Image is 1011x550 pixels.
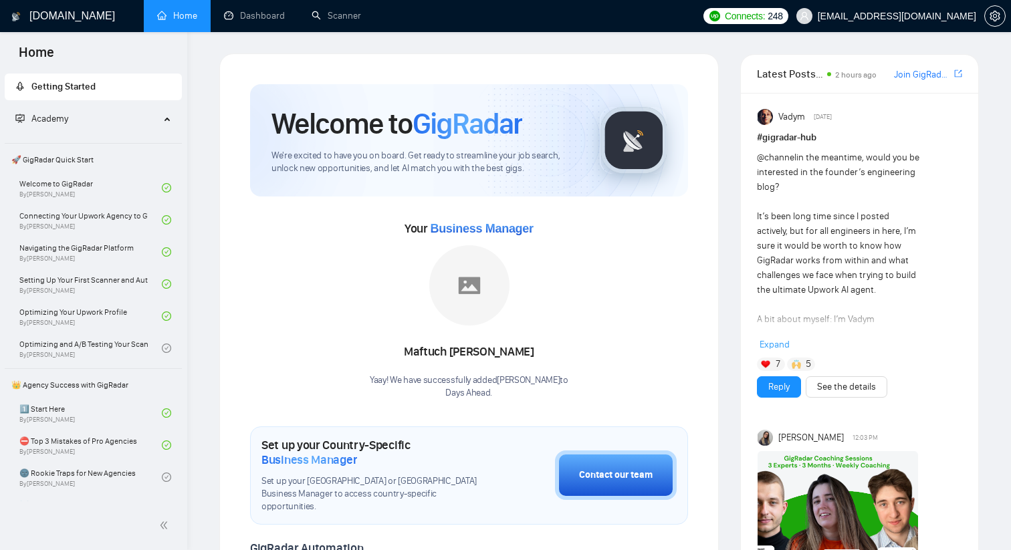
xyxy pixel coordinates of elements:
[271,106,522,142] h1: Welcome to
[954,68,962,79] span: export
[370,387,568,400] p: Days Ahead .
[159,519,173,532] span: double-left
[370,374,568,400] div: Yaay! We have successfully added [PERSON_NAME] to
[162,472,171,482] span: check-circle
[984,5,1006,27] button: setting
[768,380,790,394] a: Reply
[429,245,510,325] img: placeholder.png
[792,360,801,369] img: 🙌
[806,358,811,371] span: 5
[430,222,533,235] span: Business Manager
[806,376,887,398] button: See the details
[758,430,774,446] img: Mariia Heshka
[555,450,677,500] button: Contact our team
[162,183,171,192] span: check-circle
[31,113,68,124] span: Academy
[162,215,171,225] span: check-circle
[800,11,809,21] span: user
[984,11,1006,21] a: setting
[162,440,171,450] span: check-circle
[370,341,568,364] div: Maftuch [PERSON_NAME]
[19,398,162,428] a: 1️⃣ Start HereBy[PERSON_NAME]
[5,74,182,100] li: Getting Started
[757,130,962,145] h1: # gigradar-hub
[15,82,25,91] span: rocket
[600,107,667,174] img: gigradar-logo.png
[271,150,578,175] span: We're excited to have you on board. Get ready to streamline your job search, unlock new opportuni...
[579,468,653,483] div: Contact our team
[19,333,162,363] a: Optimizing and A/B Testing Your Scanner for Better ResultsBy[PERSON_NAME]
[261,475,488,513] span: Set up your [GEOGRAPHIC_DATA] or [GEOGRAPHIC_DATA] Business Manager to access country-specific op...
[757,65,823,82] span: Latest Posts from the GigRadar Community
[817,380,876,394] a: See the details
[725,9,765,23] span: Connects:
[15,114,25,123] span: fund-projection-screen
[6,372,181,398] span: 👑 Agency Success with GigRadar
[835,70,877,80] span: 2 hours ago
[162,247,171,257] span: check-circle
[162,311,171,321] span: check-circle
[162,408,171,418] span: check-circle
[778,430,844,445] span: [PERSON_NAME]
[760,339,790,350] span: Expand
[709,11,720,21] img: upwork-logo.png
[413,106,522,142] span: GigRadar
[6,146,181,173] span: 🚀 GigRadar Quick Start
[19,430,162,460] a: ⛔ Top 3 Mistakes of Pro AgenciesBy[PERSON_NAME]
[757,376,801,398] button: Reply
[853,432,878,444] span: 12:03 PM
[8,43,65,71] span: Home
[814,111,832,123] span: [DATE]
[985,11,1005,21] span: setting
[19,462,162,492] a: 🌚 Rookie Traps for New AgenciesBy[PERSON_NAME]
[954,67,962,80] a: export
[162,279,171,289] span: check-circle
[261,438,488,467] h1: Set up your Country-Specific
[19,173,162,202] a: Welcome to GigRadarBy[PERSON_NAME]
[31,81,96,92] span: Getting Started
[162,343,171,353] span: check-circle
[894,67,951,82] a: Join GigRadar Slack Community
[11,6,21,27] img: logo
[19,499,148,512] span: ☠️ Fatal Traps for Solo Freelancers
[19,237,162,267] a: Navigating the GigRadar PlatformBy[PERSON_NAME]
[966,505,998,537] iframe: Intercom live chat
[761,360,770,369] img: ❤️
[19,269,162,299] a: Setting Up Your First Scanner and Auto-BidderBy[PERSON_NAME]
[312,10,361,21] a: searchScanner
[19,301,162,331] a: Optimizing Your Upwork ProfileBy[PERSON_NAME]
[776,358,780,371] span: 7
[768,9,782,23] span: 248
[778,110,805,124] span: Vadym
[19,205,162,235] a: Connecting Your Upwork Agency to GigRadarBy[PERSON_NAME]
[157,10,197,21] a: homeHome
[15,113,68,124] span: Academy
[261,452,357,467] span: Business Manager
[758,109,774,125] img: Vadym
[405,221,534,236] span: Your
[757,152,796,163] span: @channel
[224,10,285,21] a: dashboardDashboard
